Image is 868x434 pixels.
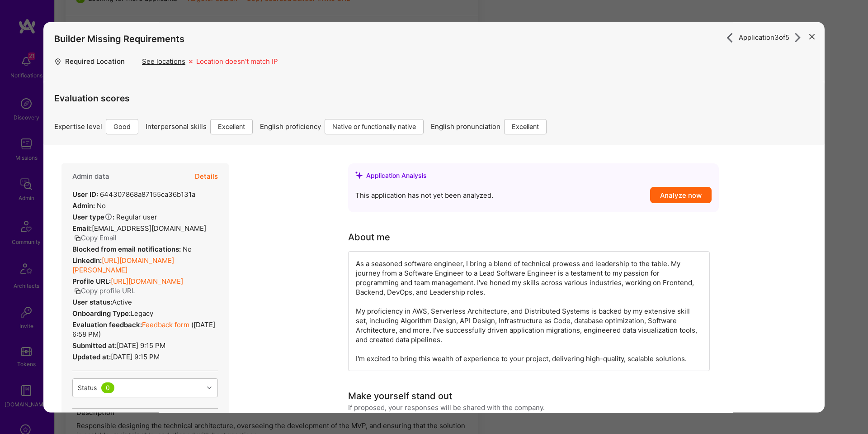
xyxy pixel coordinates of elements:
[131,309,153,318] span: legacy
[74,235,81,242] i: icon Copy
[106,119,138,134] div: Good
[196,57,278,71] div: Location doesn’t match IP
[54,57,61,67] i: icon Location
[431,122,500,132] span: English pronunciation
[355,191,493,200] span: This application has not yet been analyzed.
[207,386,212,390] i: icon Chevron
[210,119,253,134] div: Excellent
[111,353,160,361] span: [DATE] 9:15 PM
[72,309,131,318] strong: Onboarding Type:
[117,341,165,350] span: [DATE] 9:15 PM
[72,277,111,286] strong: Profile URL:
[72,256,174,274] a: [URL][DOMAIN_NAME][PERSON_NAME]
[72,212,157,222] div: Regular user
[142,320,189,329] a: Feedback form
[72,190,195,199] div: 644307868a87155ca36b131a
[366,171,427,180] div: Application Analysis
[78,383,97,393] div: Status
[72,201,95,210] strong: Admin:
[189,57,193,67] i: icon Missing
[54,34,184,45] h4: Builder Missing Requirements
[72,245,183,253] strong: Blocked from email notifications:
[260,122,321,132] span: English proficiency
[72,244,192,254] div: No
[104,213,113,221] i: Help
[809,34,815,40] i: icon Close
[72,213,114,221] strong: User type :
[72,353,111,361] strong: Updated at:
[195,163,218,190] button: Details
[146,122,207,132] span: Interpersonal skills
[65,57,142,71] div: Required Location
[54,94,814,104] h4: Evaluation scores
[793,33,803,43] i: icon ArrowRight
[504,119,547,134] div: Excellent
[101,382,114,393] div: 0
[43,22,825,412] div: modal
[72,190,98,199] strong: User ID:
[72,320,142,329] strong: Evaluation feedback:
[142,57,185,66] div: See locations
[111,277,183,286] a: [URL][DOMAIN_NAME]
[325,119,424,134] div: Native or functionally native
[54,122,102,132] span: Expertise level
[650,187,712,203] button: Analyze now
[348,230,390,244] div: About me
[92,224,206,233] span: [EMAIL_ADDRESS][DOMAIN_NAME]
[725,33,735,43] i: icon ArrowRight
[72,298,112,306] strong: User status:
[72,172,109,181] h4: Admin data
[74,288,81,295] i: icon Copy
[72,224,92,233] strong: Email:
[72,256,102,265] strong: LinkedIn:
[112,298,132,306] span: Active
[74,286,135,296] button: Copy profile URL
[348,389,452,403] div: Make yourself stand out
[72,201,106,210] div: No
[739,33,789,43] span: Application 3 of 5
[72,320,218,339] div: ( [DATE] 6:58 PM )
[348,403,545,412] div: If proposed, your responses will be shared with the company.
[72,341,117,350] strong: Submitted at:
[348,251,710,371] div: As a seasoned software engineer, I bring a blend of technical prowess and leadership to the table...
[74,233,117,243] button: Copy Email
